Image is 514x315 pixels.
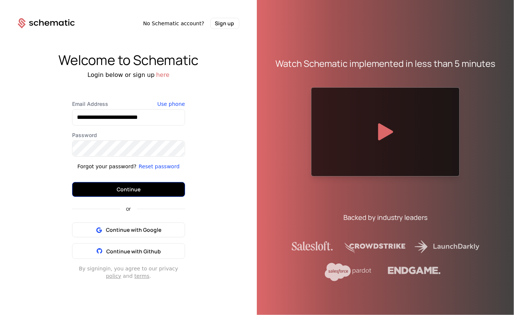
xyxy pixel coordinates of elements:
button: Continue with Google [72,223,185,237]
button: Use phone [157,100,185,108]
a: terms [134,273,149,279]
span: No Schematic account? [143,20,204,27]
button: Continue [72,182,185,197]
label: Email Address [72,100,185,108]
button: here [156,71,169,79]
button: Reset password [139,163,180,170]
span: Continue with Google [106,226,161,234]
div: Watch Schematic implemented in less than 5 minutes [275,58,495,69]
button: Sign up [210,18,239,29]
div: Backed by industry leaders [343,212,427,223]
span: Continue with Github [106,248,161,255]
label: Password [72,131,185,139]
div: By signing in , you agree to our privacy and . [72,265,185,280]
div: Forgot your password? [77,163,136,170]
a: policy [106,273,121,279]
span: or [120,206,137,211]
button: Continue with Github [72,243,185,259]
